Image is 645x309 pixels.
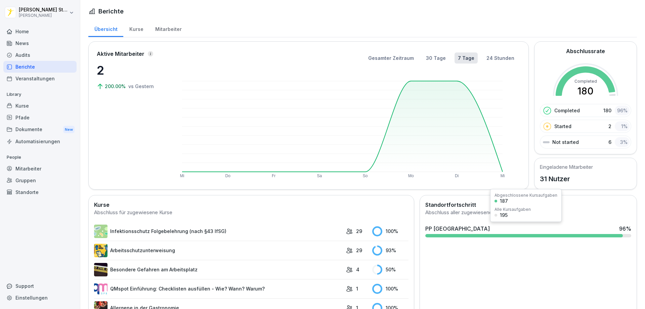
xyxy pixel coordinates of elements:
text: So [363,173,368,178]
a: Mitarbeiter [3,163,77,175]
div: 195 [500,213,508,218]
p: 2 [97,61,164,79]
a: Infektionsschutz Folgebelehrung (nach §43 IfSG) [94,225,343,238]
h2: Standortfortschritt [425,201,631,209]
text: Do [225,173,231,178]
p: 29 [356,228,362,235]
a: PP [GEOGRAPHIC_DATA]96% [423,222,634,240]
a: DokumenteNew [3,123,77,136]
p: 1 [356,285,358,292]
div: 100 % [372,226,408,236]
a: Standorte [3,186,77,198]
p: People [3,152,77,163]
p: 200.00% [105,83,127,90]
img: tgff07aey9ahi6f4hltuk21p.png [94,225,107,238]
button: 24 Stunden [483,52,518,64]
div: Alle Kursaufgaben [494,207,531,211]
div: 96 % [619,225,631,233]
p: [PERSON_NAME] [19,13,68,18]
div: 96 % [615,106,630,115]
a: Gruppen [3,175,77,186]
img: bgsrfyvhdm6180ponve2jajk.png [94,244,107,257]
h1: Berichte [98,7,124,16]
button: 30 Tage [423,52,449,64]
div: PP [GEOGRAPHIC_DATA] [425,225,490,233]
a: Veranstaltungen [3,73,77,84]
p: 4 [356,266,359,273]
div: 100 % [372,284,408,294]
a: Automatisierungen [3,136,77,147]
p: Completed [554,107,580,114]
p: Library [3,89,77,100]
text: Mo [408,173,414,178]
a: Audits [3,49,77,61]
a: Einstellungen [3,292,77,304]
p: 31 Nutzer [540,174,593,184]
button: 7 Tage [455,52,478,64]
h2: Abschlussrate [566,47,605,55]
div: 50 % [372,265,408,275]
div: Abschluss für zugewiesene Kurse [94,209,408,217]
h2: Kurse [94,201,408,209]
p: 180 [603,107,611,114]
a: Arbeitsschutzunterweisung [94,244,343,257]
p: Not started [552,139,579,146]
text: Mi [501,173,505,178]
div: 187 [500,199,508,203]
text: Di [455,173,459,178]
a: Home [3,26,77,37]
a: QMspot Einführung: Checklisten ausfüllen - Wie? Wann? Warum? [94,282,343,296]
a: Besondere Gefahren am Arbeitsplatz [94,263,343,276]
div: Abgeschlossene Kursaufgaben [494,193,557,197]
text: Sa [317,173,322,178]
div: Dokumente [3,123,77,136]
p: Started [554,123,571,130]
text: Mi [180,173,184,178]
h5: Eingeladene Mitarbeiter [540,163,593,170]
p: Aktive Mitarbeiter [97,50,144,58]
text: Fr [272,173,275,178]
a: Übersicht [88,20,123,37]
a: Pfade [3,112,77,123]
p: 2 [608,123,611,130]
img: rsy9vu330m0sw5op77geq2rv.png [94,282,107,296]
div: New [63,126,75,133]
button: Gesamter Zeitraum [365,52,417,64]
div: 3 % [615,137,630,147]
p: 29 [356,247,362,254]
a: Kurse [123,20,149,37]
p: vs Gestern [128,83,154,90]
img: zq4t51x0wy87l3xh8s87q7rq.png [94,263,107,276]
a: Kurse [3,100,77,112]
div: Abschluss aller zugewiesenen Kurse pro Standort [425,209,631,217]
div: Support [3,280,77,292]
div: 1 % [615,121,630,131]
a: Mitarbeiter [149,20,187,37]
a: Berichte [3,61,77,73]
p: [PERSON_NAME] Stambolov [19,7,68,13]
div: 93 % [372,245,408,256]
a: News [3,37,77,49]
p: 6 [608,139,611,146]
